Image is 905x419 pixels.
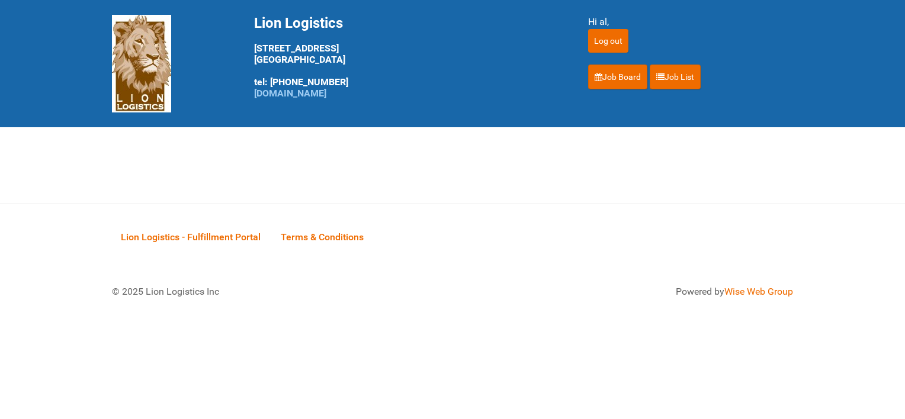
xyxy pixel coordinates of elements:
[121,231,261,243] span: Lion Logistics - Fulfillment Portal
[272,218,373,255] a: Terms & Conditions
[588,29,628,53] input: Log out
[254,15,343,31] span: Lion Logistics
[588,65,647,89] a: Job Board
[467,285,793,299] div: Powered by
[724,286,793,297] a: Wise Web Group
[588,15,793,29] div: Hi al,
[112,15,171,112] img: Lion Logistics
[112,218,269,255] a: Lion Logistics - Fulfillment Portal
[254,88,326,99] a: [DOMAIN_NAME]
[254,15,559,99] div: [STREET_ADDRESS] [GEOGRAPHIC_DATA] tel: [PHONE_NUMBER]
[650,65,701,89] a: Job List
[112,57,171,69] a: Lion Logistics
[103,276,447,308] div: © 2025 Lion Logistics Inc
[281,231,364,243] span: Terms & Conditions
